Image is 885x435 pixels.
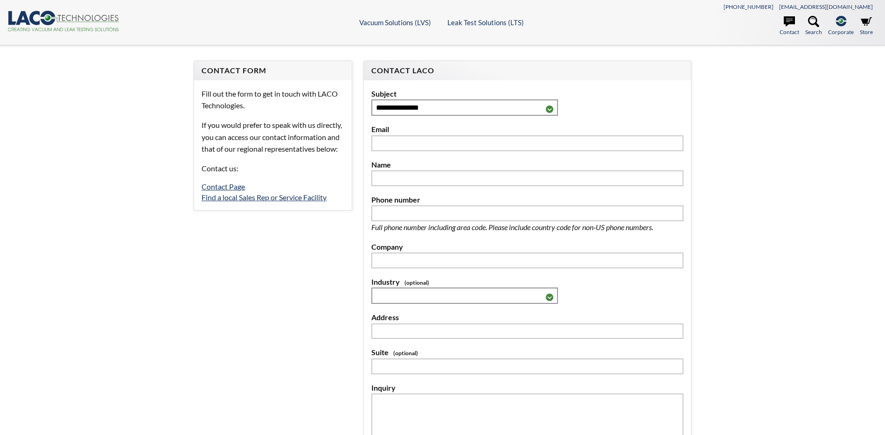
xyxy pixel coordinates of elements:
p: Full phone number including area code. Please include country code for non-US phone numbers. [371,221,683,233]
label: Suite [371,346,683,358]
span: Corporate [828,28,854,36]
label: Phone number [371,194,683,206]
label: Email [371,123,683,135]
a: Contact [780,16,799,36]
label: Inquiry [371,382,683,394]
label: Name [371,159,683,171]
h4: Contact LACO [371,66,683,76]
label: Company [371,241,683,253]
p: Contact us: [202,162,344,175]
a: Contact Page [202,182,245,191]
a: Search [805,16,822,36]
a: [EMAIL_ADDRESS][DOMAIN_NAME] [779,3,873,10]
a: Find a local Sales Rep or Service Facility [202,193,327,202]
label: Subject [371,88,683,100]
label: Address [371,311,683,323]
a: Store [860,16,873,36]
a: [PHONE_NUMBER] [724,3,774,10]
a: Leak Test Solutions (LTS) [447,18,524,27]
p: If you would prefer to speak with us directly, you can access our contact information and that of... [202,119,344,155]
a: Vacuum Solutions (LVS) [359,18,431,27]
h4: Contact Form [202,66,344,76]
label: Industry [371,276,683,288]
p: Fill out the form to get in touch with LACO Technologies. [202,88,344,112]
